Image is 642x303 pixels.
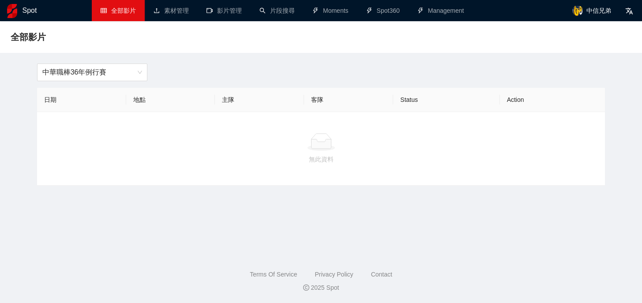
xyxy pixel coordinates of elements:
th: 客隊 [304,88,393,112]
span: copyright [303,284,309,291]
a: thunderboltSpot360 [366,7,400,14]
th: Action [500,88,605,112]
th: 日期 [37,88,126,112]
span: 全部影片 [11,30,46,44]
div: 2025 Spot [7,283,635,292]
th: 地點 [126,88,215,112]
span: 中華職棒36年例行賽 [42,64,142,81]
a: Contact [371,271,392,278]
a: thunderboltMoments [312,7,349,14]
span: 全部影片 [111,7,136,14]
img: logo [7,4,17,18]
span: table [101,7,107,14]
div: 無此資料 [44,154,598,164]
a: search片段搜尋 [259,7,295,14]
a: thunderboltManagement [417,7,464,14]
th: Status [393,88,499,112]
img: avatar [572,5,583,16]
a: Privacy Policy [315,271,353,278]
th: 主隊 [215,88,304,112]
a: Terms Of Service [250,271,297,278]
a: upload素材管理 [154,7,189,14]
a: video-camera影片管理 [206,7,242,14]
